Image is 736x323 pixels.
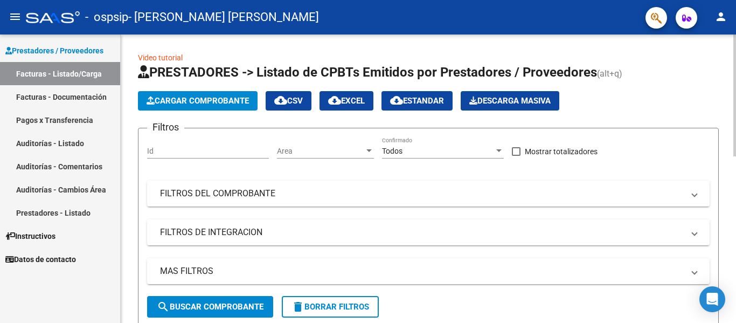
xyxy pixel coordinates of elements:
[160,188,684,200] mat-panel-title: FILTROS DEL COMPROBANTE
[320,91,373,111] button: EXCEL
[160,226,684,238] mat-panel-title: FILTROS DE INTEGRACION
[328,96,365,106] span: EXCEL
[291,302,369,312] span: Borrar Filtros
[597,68,622,79] span: (alt+q)
[147,219,710,245] mat-expansion-panel-header: FILTROS DE INTEGRACION
[469,96,551,106] span: Descarga Masiva
[525,145,598,158] span: Mostrar totalizadores
[128,5,319,29] span: - [PERSON_NAME] [PERSON_NAME]
[9,10,22,23] mat-icon: menu
[390,94,403,107] mat-icon: cloud_download
[147,120,184,135] h3: Filtros
[138,91,258,111] button: Cargar Comprobante
[390,96,444,106] span: Estandar
[147,296,273,318] button: Buscar Comprobante
[85,5,128,29] span: - ospsip
[274,94,287,107] mat-icon: cloud_download
[382,147,402,155] span: Todos
[147,96,249,106] span: Cargar Comprobante
[277,147,364,156] span: Area
[291,300,304,313] mat-icon: delete
[714,10,727,23] mat-icon: person
[274,96,303,106] span: CSV
[157,302,263,312] span: Buscar Comprobante
[157,300,170,313] mat-icon: search
[328,94,341,107] mat-icon: cloud_download
[160,265,684,277] mat-panel-title: MAS FILTROS
[138,65,597,80] span: PRESTADORES -> Listado de CPBTs Emitidos por Prestadores / Proveedores
[5,230,55,242] span: Instructivos
[699,286,725,312] div: Open Intercom Messenger
[147,258,710,284] mat-expansion-panel-header: MAS FILTROS
[461,91,559,111] app-download-masive: Descarga masiva de comprobantes (adjuntos)
[138,53,183,62] a: Video tutorial
[5,45,103,57] span: Prestadores / Proveedores
[381,91,453,111] button: Estandar
[282,296,379,318] button: Borrar Filtros
[147,181,710,207] mat-expansion-panel-header: FILTROS DEL COMPROBANTE
[5,253,76,265] span: Datos de contacto
[461,91,559,111] button: Descarga Masiva
[266,91,311,111] button: CSV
